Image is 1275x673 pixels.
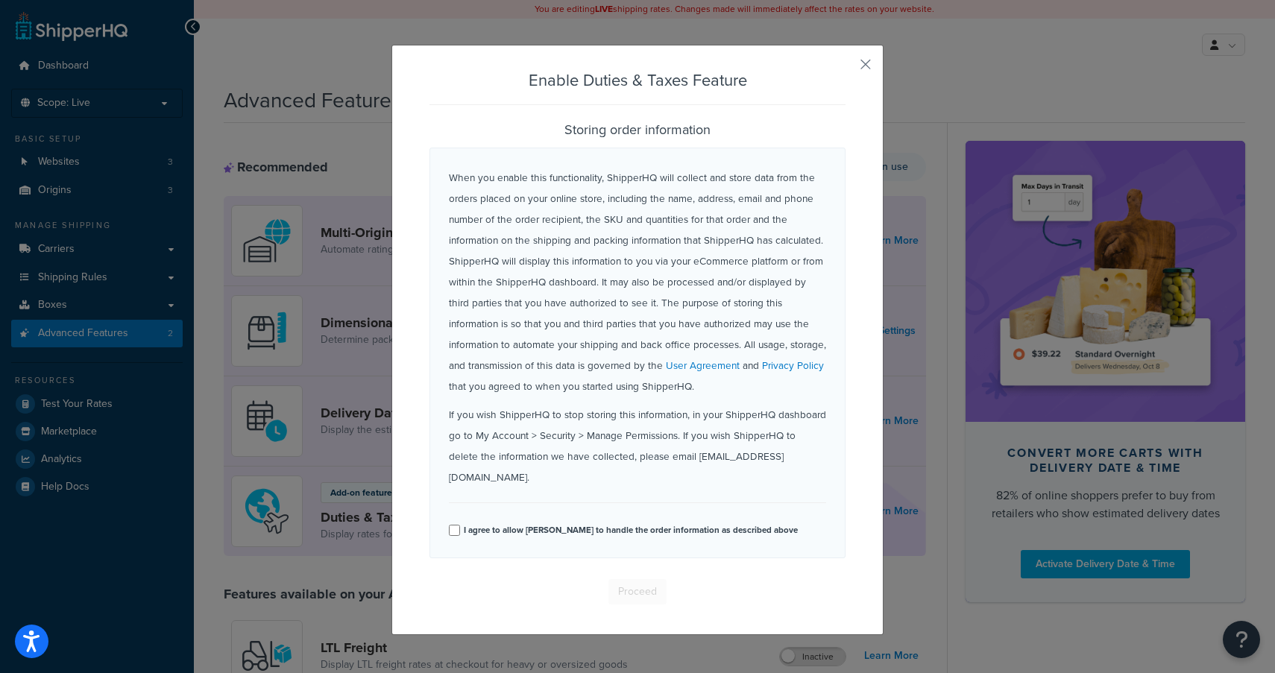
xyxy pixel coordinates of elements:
h4: Storing order information [429,120,846,140]
h3: Enable Duties & Taxes Feature [429,72,846,89]
a: User Agreement [666,358,740,373]
p: When you enable this functionality, ShipperHQ will collect and store data from the orders placed ... [449,167,826,396]
a: Privacy Policy [762,358,824,373]
label: I agree to allow [PERSON_NAME] to handle the order information as described above [464,520,798,541]
p: If you wish ShipperHQ to stop storing this information, in your ShipperHQ dashboard go to My Acco... [449,404,826,487]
